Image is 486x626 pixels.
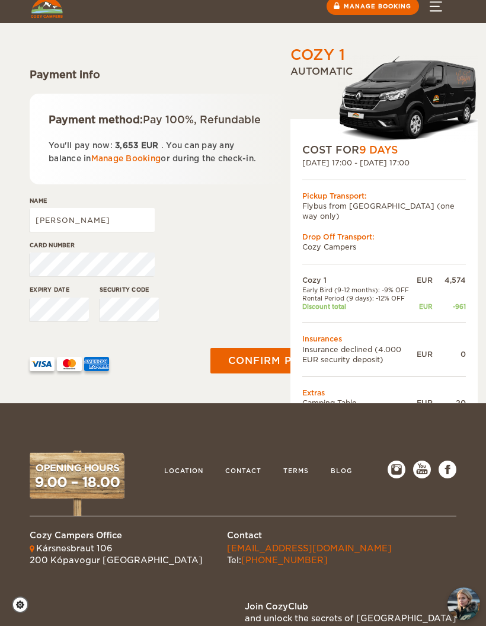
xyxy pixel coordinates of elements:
p: You'll pay now: . You can pay any balance in or during the check-in. [49,139,268,165]
button: chat-button [447,587,480,620]
td: Extras [302,388,466,398]
label: Security code [100,285,159,294]
a: [PHONE_NUMBER] [241,555,328,565]
a: Cookie settings [12,596,36,613]
div: [DATE] 17:00 - [DATE] 17:00 [302,158,466,168]
td: Cozy Campers [302,242,466,252]
span: EUR [141,141,159,150]
label: Name [30,196,155,205]
div: Payment method: [49,113,268,127]
div: Contact [227,529,392,541]
img: AMEX [84,357,109,371]
div: 4,574 [433,275,466,285]
div: and unlock the secrets of [GEOGRAPHIC_DATA] [245,612,456,624]
img: Freyja at Cozy Campers [447,587,480,620]
label: Expiry date [30,285,89,294]
img: Stuttur-m-c-logo-2.png [338,55,478,143]
td: Insurances [302,334,466,344]
div: EUR [417,398,433,408]
div: EUR [417,275,433,285]
a: Location [158,461,209,483]
td: Early Bird (9-12 months): -9% OFF [302,286,417,294]
a: Blog [325,461,358,483]
div: EUR [417,302,433,311]
img: mastercard [57,357,82,371]
div: Payment info [30,68,287,82]
a: Terms [277,461,315,483]
div: Drop Off Transport: [302,232,466,242]
div: -961 [433,302,466,311]
div: 20 [433,398,466,408]
div: COST FOR [302,143,466,157]
a: Manage Booking [91,154,161,163]
label: Card number [30,241,155,250]
a: Contact [219,461,267,483]
td: Insurance declined (4.000 EUR security deposit) [302,344,417,365]
td: Flybus from [GEOGRAPHIC_DATA] (one way only) [302,201,466,221]
div: Join CozyClub [245,601,456,612]
a: [EMAIL_ADDRESS][DOMAIN_NAME] [227,544,392,553]
td: Cozy 1 [302,275,417,285]
span: Pay 100%, Refundable [143,114,261,126]
div: Cozy Campers Office [30,529,203,541]
td: Discount total [302,302,417,311]
span: 9 Days [359,144,398,156]
div: 0 [433,349,466,359]
span: 3,653 [115,141,138,150]
td: Rental Period (9 days): -12% OFF [302,294,417,302]
div: Cozy 1 [290,45,345,65]
div: Kársnesbraut 106 200 Kópavogur [GEOGRAPHIC_DATA] [30,542,203,566]
img: VISA [30,357,55,371]
div: Tel: [227,542,392,566]
button: Confirm payment [210,348,356,374]
div: EUR [417,349,433,359]
td: Camping Table [302,398,417,408]
div: Automatic [290,65,478,143]
div: Pickup Transport: [302,191,466,201]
